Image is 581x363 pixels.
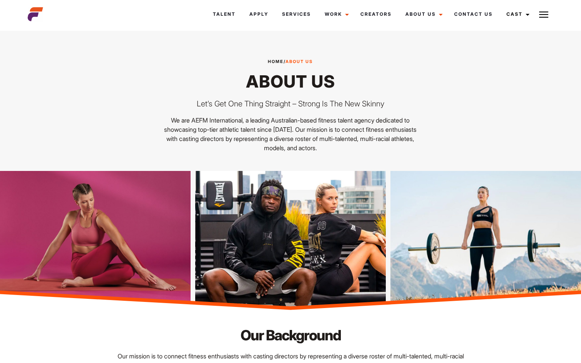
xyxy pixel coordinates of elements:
a: Work [318,4,354,25]
p: Let’s Get One Thing Straight – Strong Is The New Skinny [161,98,420,109]
a: Talent [206,4,242,25]
a: Creators [354,4,398,25]
p: We are AEFM International, a leading Australian-based fitness talent agency dedicated to showcasi... [161,116,420,152]
h1: About us [161,71,420,92]
a: Cast [500,4,534,25]
a: Contact Us [447,4,500,25]
a: Services [275,4,318,25]
a: Home [268,59,284,64]
span: / [268,58,313,65]
img: cropped-aefm-brand-fav-22-square.png [28,7,43,22]
img: Burger icon [539,10,548,19]
h2: Our Background [117,325,464,345]
a: Apply [242,4,275,25]
strong: About Us [286,59,313,64]
a: About Us [398,4,447,25]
